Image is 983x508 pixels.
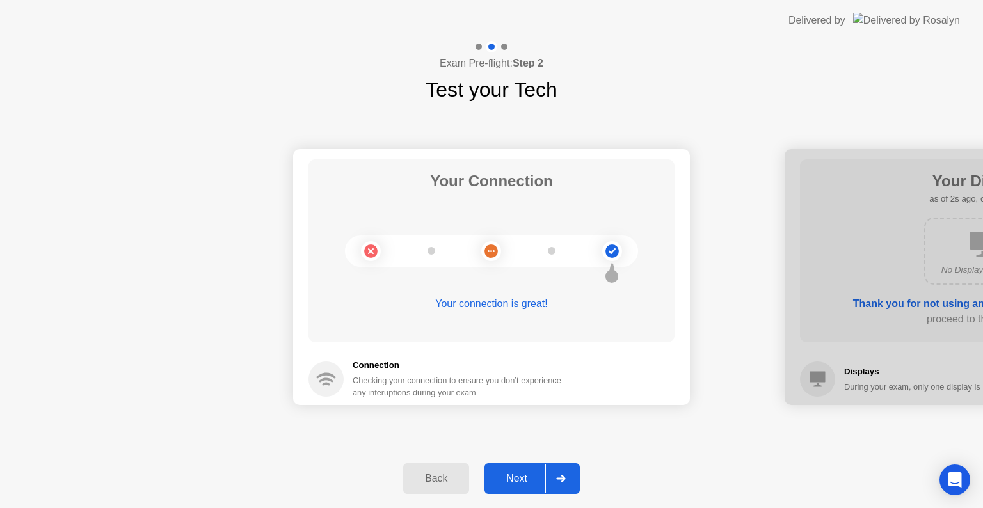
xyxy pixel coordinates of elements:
div: Back [407,473,465,484]
div: Next [488,473,545,484]
b: Step 2 [513,58,543,68]
h4: Exam Pre-flight: [440,56,543,71]
div: Checking your connection to ensure you don’t experience any interuptions during your exam [353,374,569,399]
div: Open Intercom Messenger [939,464,970,495]
div: Delivered by [788,13,845,28]
h5: Connection [353,359,569,372]
img: Delivered by Rosalyn [853,13,960,28]
div: Your connection is great! [308,296,675,312]
button: Back [403,463,469,494]
h1: Test your Tech [426,74,557,105]
h1: Your Connection [430,170,553,193]
button: Next [484,463,580,494]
